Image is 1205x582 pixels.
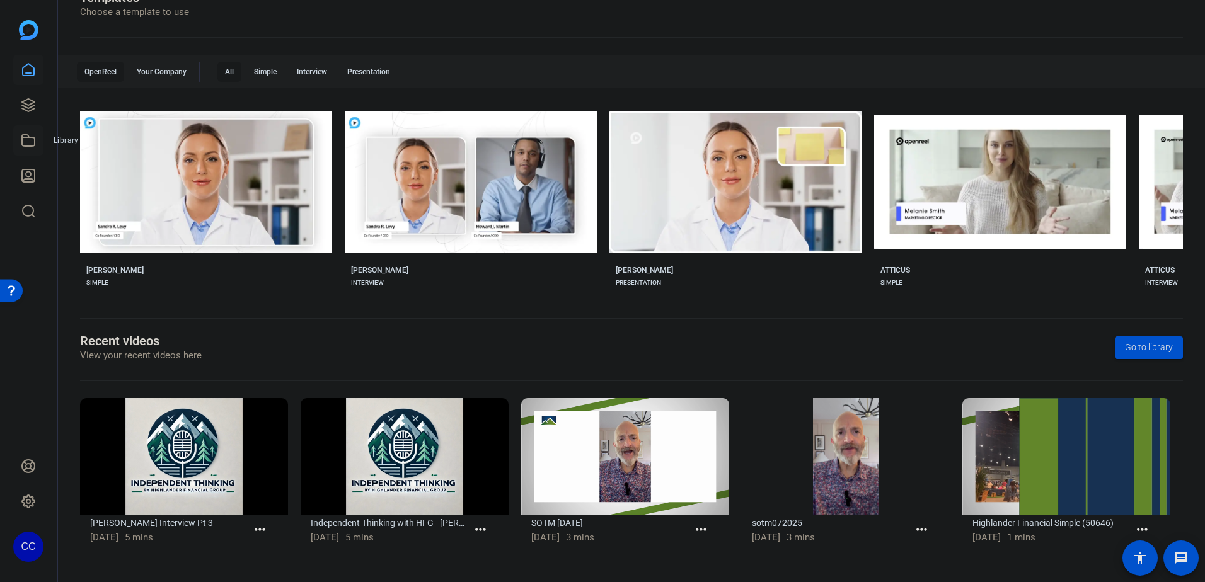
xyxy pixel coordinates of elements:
[129,62,194,82] div: Your Company
[217,62,241,82] div: All
[752,515,909,530] h1: sotm072025
[1133,551,1148,566] mat-icon: accessibility
[1145,265,1175,275] div: ATTICUS
[914,522,930,538] mat-icon: more_horiz
[880,265,910,275] div: ATTICUS
[90,532,118,543] span: [DATE]
[752,532,780,543] span: [DATE]
[80,398,288,515] img: Joanna Summers Interview Pt 3
[1007,532,1035,543] span: 1 mins
[252,522,268,538] mat-icon: more_horiz
[972,532,1001,543] span: [DATE]
[351,265,408,275] div: [PERSON_NAME]
[616,265,673,275] div: [PERSON_NAME]
[49,133,84,148] div: Library
[473,522,488,538] mat-icon: more_horiz
[787,532,815,543] span: 3 mins
[1125,341,1173,354] span: Go to library
[77,62,124,82] div: OpenReel
[880,278,902,288] div: SIMPLE
[693,522,709,538] mat-icon: more_horiz
[289,62,335,82] div: Interview
[972,515,1129,530] h1: Highlander Financial Simple (50646)
[340,62,398,82] div: Presentation
[531,532,560,543] span: [DATE]
[90,515,247,530] h1: [PERSON_NAME] Interview Pt 3
[301,398,509,515] img: Independent Thinking with HFG - Joanna Summers Interview, Part 2
[351,278,384,288] div: INTERVIEW
[246,62,284,82] div: Simple
[19,20,38,40] img: blue-gradient.svg
[86,278,108,288] div: SIMPLE
[1115,336,1183,359] a: Go to library
[80,348,202,363] p: View your recent videos here
[345,532,374,543] span: 5 mins
[1173,551,1189,566] mat-icon: message
[531,515,688,530] h1: SOTM [DATE]
[311,515,468,530] h1: Independent Thinking with HFG - [PERSON_NAME] Interview, Part 2
[80,5,189,20] p: Choose a template to use
[616,278,661,288] div: PRESENTATION
[86,265,144,275] div: [PERSON_NAME]
[1134,522,1150,538] mat-icon: more_horiz
[13,532,43,562] div: CC
[742,398,950,515] img: sotm072025
[962,398,1170,515] img: Highlander Financial Simple (50646)
[521,398,729,515] img: SOTM July 2025
[566,532,594,543] span: 3 mins
[80,333,202,348] h1: Recent videos
[311,532,339,543] span: [DATE]
[1145,278,1178,288] div: INTERVIEW
[125,532,153,543] span: 5 mins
